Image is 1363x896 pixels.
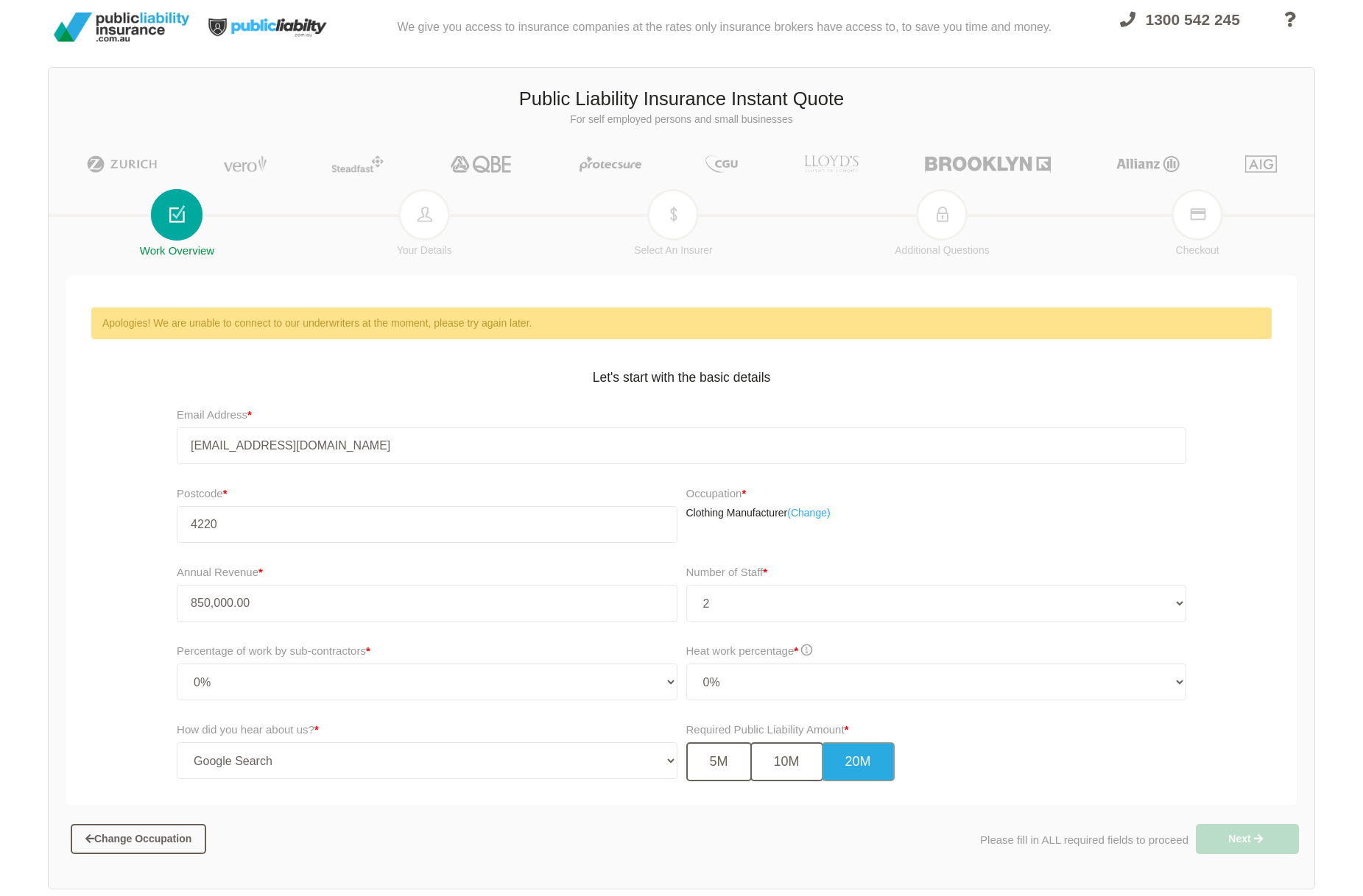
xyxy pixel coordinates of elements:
img: Protecsure | Public Liability Insurance [574,155,648,173]
p: For self employed persons and small businesses [60,113,1303,127]
h3: Public Liability Insurance Instant Quote [60,86,1303,113]
button: 5M [686,742,752,781]
input: Annual Revenue [177,585,677,622]
h5: Let's start with the basic details [74,360,1289,387]
label: Please fill in ALL required fields to proceed [980,831,1188,849]
div: Apologies! We are unable to connect to our underwriters at the moment, please try again later. [102,315,1261,331]
label: Percentage of work by sub-contractors [177,642,370,660]
input: Your postcode... [177,506,677,543]
p: Clothing Manufacturer [686,506,1186,521]
button: Change Occupation [71,824,206,853]
img: QBE | Public Liability Insurance [442,155,521,173]
label: How did you hear about us? [177,721,319,739]
label: Annual Revenue [177,563,263,581]
img: Steadfast | Public Liability Insurance [325,155,390,173]
img: CGU | Public Liability Insurance [700,155,744,173]
span: 1300 542 245 [1146,11,1240,28]
img: LLOYD's | Public Liability Insurance [796,155,867,173]
label: Occupation [686,485,747,502]
label: Heat work percentage [686,642,813,660]
a: 1300 542 245 [1107,2,1253,58]
button: 10M [750,742,823,781]
img: Brooklyn | Public Liability Insurance [919,155,1057,173]
img: AIG | Public Liability Insurance [1239,155,1283,173]
img: Allianz | Public Liability Insurance [1109,155,1187,173]
label: Postcode [177,485,677,502]
input: Your Email Address [177,427,1186,464]
a: (Change) [787,506,830,521]
label: Email Address [177,406,252,424]
img: Public Liability Insurance [48,7,195,48]
label: Number of Staff [686,563,768,581]
button: Next [1196,824,1299,853]
img: Vero | Public Liability Insurance [216,155,273,173]
button: 20M [822,742,895,781]
label: Required Public Liability Amount [686,721,849,739]
img: Zurich | Public Liability Insurance [80,155,163,173]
